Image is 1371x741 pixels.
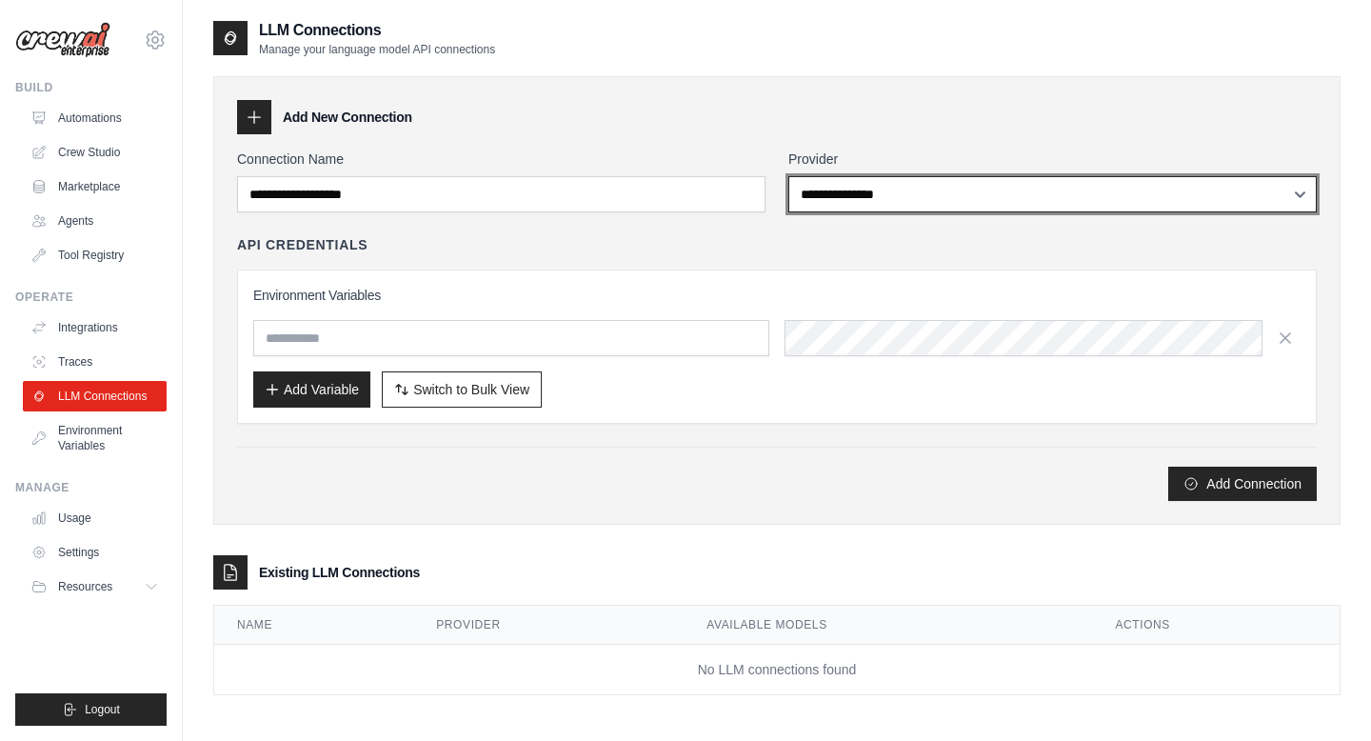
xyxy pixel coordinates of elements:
a: Traces [23,347,167,377]
th: Available Models [684,606,1092,645]
h3: Environment Variables [253,286,1301,305]
button: Switch to Bulk View [382,371,542,408]
button: Resources [23,571,167,602]
div: Build [15,80,167,95]
h3: Existing LLM Connections [259,563,420,582]
a: Agents [23,206,167,236]
div: Operate [15,290,167,305]
span: Logout [85,702,120,717]
a: Automations [23,103,167,133]
a: Settings [23,537,167,568]
th: Provider [413,606,684,645]
a: Integrations [23,312,167,343]
a: Usage [23,503,167,533]
a: LLM Connections [23,381,167,411]
a: Environment Variables [23,415,167,461]
th: Name [214,606,413,645]
label: Provider [788,150,1317,169]
label: Connection Name [237,150,765,169]
img: Logo [15,22,110,58]
td: No LLM connections found [214,645,1340,695]
th: Actions [1092,606,1340,645]
h4: API Credentials [237,235,368,254]
a: Marketplace [23,171,167,202]
div: Manage [15,480,167,495]
span: Resources [58,579,112,594]
p: Manage your language model API connections [259,42,495,57]
a: Tool Registry [23,240,167,270]
button: Logout [15,693,167,726]
h3: Add New Connection [283,108,412,127]
h2: LLM Connections [259,19,495,42]
button: Add Variable [253,371,370,408]
a: Crew Studio [23,137,167,168]
button: Add Connection [1168,467,1317,501]
span: Switch to Bulk View [413,380,529,399]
